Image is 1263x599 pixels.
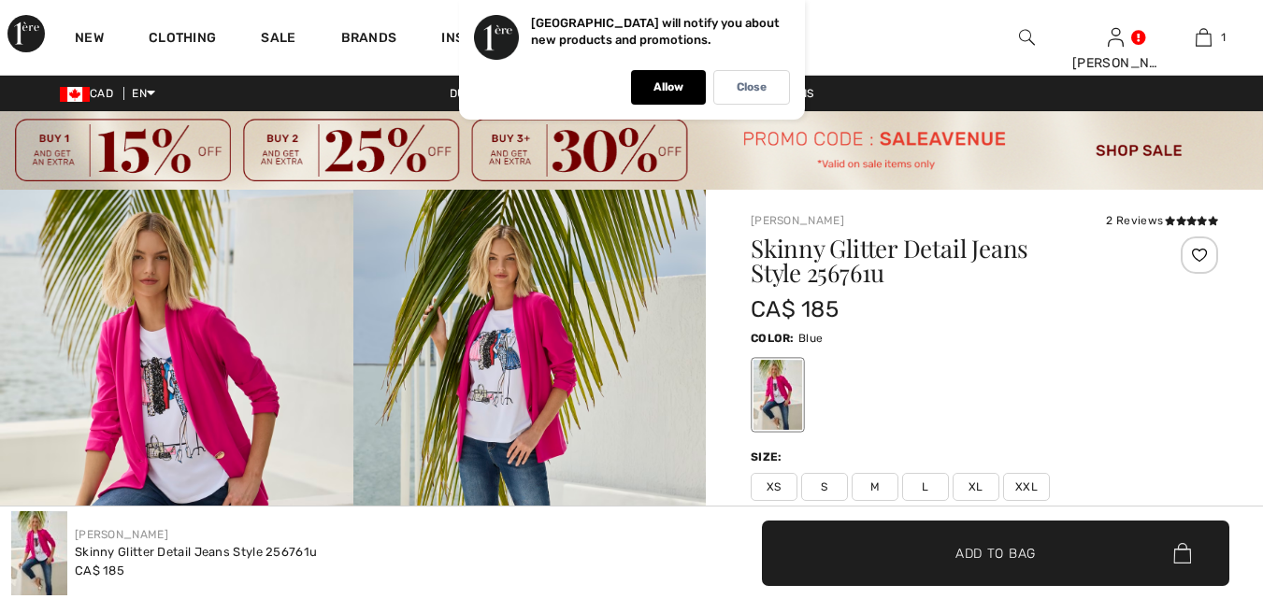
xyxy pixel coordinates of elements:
[60,87,90,102] img: Canadian Dollar
[341,30,397,50] a: Brands
[902,473,949,501] span: L
[1106,212,1218,229] div: 2 Reviews
[751,296,839,322] span: CA$ 185
[75,528,168,541] a: [PERSON_NAME]
[852,473,898,501] span: M
[531,16,780,47] p: [GEOGRAPHIC_DATA] will notify you about new products and promotions.
[132,87,155,100] span: EN
[751,332,795,345] span: Color:
[7,15,45,52] img: 1ère Avenue
[75,30,104,50] a: New
[75,543,317,562] div: Skinny Glitter Detail Jeans Style 256761u
[11,511,67,595] img: Skinny Glitter Detail Jeans Style 256761U
[798,332,823,345] span: Blue
[1160,26,1247,49] a: 1
[801,473,848,501] span: S
[1108,28,1124,46] a: Sign In
[1019,26,1035,49] img: search the website
[762,521,1229,586] button: Add to Bag
[1196,26,1212,49] img: My Bag
[953,473,999,501] span: XL
[737,80,767,94] p: Close
[1173,543,1191,563] img: Bag.svg
[149,30,216,50] a: Clothing
[955,543,1036,563] span: Add to Bag
[75,563,124,578] span: CA$ 185
[653,80,683,94] p: Allow
[261,30,295,50] a: Sale
[60,87,121,100] span: CAD
[751,449,786,465] div: Size:
[1072,53,1159,73] div: [PERSON_NAME]
[1108,26,1124,49] img: My Info
[1221,29,1226,46] span: 1
[751,473,797,501] span: XS
[751,214,844,227] a: [PERSON_NAME]
[751,236,1141,285] h1: Skinny Glitter Detail Jeans Style 256761u
[1003,473,1050,501] span: XXL
[441,30,524,50] span: Inspiration
[753,361,802,431] div: Blue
